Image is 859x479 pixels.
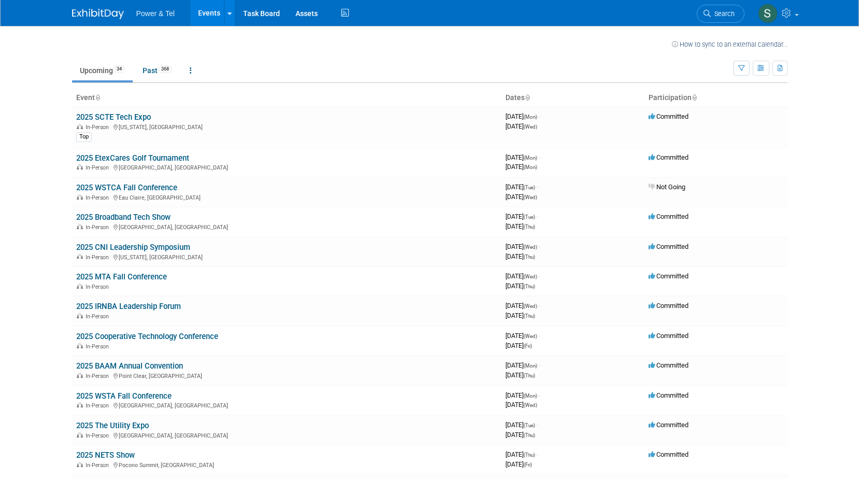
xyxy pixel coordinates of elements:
span: [DATE] [505,312,535,319]
a: Sort by Start Date [525,93,530,102]
span: In-Person [86,373,112,379]
span: [DATE] [505,222,535,230]
span: [DATE] [505,342,532,349]
div: Eau Claire, [GEOGRAPHIC_DATA] [76,193,497,201]
span: Committed [649,361,688,369]
span: Committed [649,332,688,340]
img: In-Person Event [77,164,83,170]
th: Dates [501,89,644,107]
span: - [537,450,538,458]
div: Top [76,132,92,142]
span: [DATE] [505,112,540,120]
span: Power & Tel [136,9,175,18]
a: How to sync to an external calendar... [672,40,787,48]
a: Upcoming34 [72,61,133,80]
img: Scott Perkins [758,4,778,23]
span: Committed [649,272,688,280]
span: (Wed) [524,333,537,339]
span: - [539,153,540,161]
span: (Thu) [524,373,535,378]
a: 2025 IRNBA Leadership Forum [76,302,181,311]
span: [DATE] [505,450,538,458]
a: 2025 EtexCares Golf Tournament [76,153,189,163]
a: 2025 NETS Show [76,450,135,460]
span: Committed [649,153,688,161]
img: In-Person Event [77,462,83,467]
img: In-Person Event [77,284,83,289]
a: Sort by Participation Type [692,93,697,102]
span: Committed [649,213,688,220]
span: (Fri) [524,462,532,468]
th: Participation [644,89,787,107]
span: In-Person [86,462,112,469]
span: In-Person [86,343,112,350]
span: - [539,272,540,280]
div: Point Clear, [GEOGRAPHIC_DATA] [76,371,497,379]
span: [DATE] [505,460,532,468]
img: In-Person Event [77,432,83,438]
span: (Wed) [524,194,537,200]
a: Past368 [135,61,180,80]
span: [DATE] [505,371,535,379]
span: (Mon) [524,363,537,369]
img: In-Person Event [77,402,83,407]
div: [GEOGRAPHIC_DATA], [GEOGRAPHIC_DATA] [76,222,497,231]
img: In-Person Event [77,224,83,229]
span: - [539,391,540,399]
img: In-Person Event [77,313,83,318]
a: 2025 MTA Fall Conference [76,272,167,281]
span: Committed [649,302,688,309]
span: (Thu) [524,313,535,319]
img: In-Person Event [77,254,83,259]
span: Committed [649,112,688,120]
span: (Thu) [524,284,535,289]
span: (Tue) [524,185,535,190]
span: (Mon) [524,114,537,120]
a: Search [697,5,744,23]
span: - [537,213,538,220]
span: [DATE] [505,213,538,220]
span: [DATE] [505,272,540,280]
span: In-Person [86,284,112,290]
span: 34 [114,65,125,73]
span: (Thu) [524,224,535,230]
span: 368 [158,65,172,73]
span: (Mon) [524,155,537,161]
span: In-Person [86,254,112,261]
img: In-Person Event [77,124,83,129]
div: [GEOGRAPHIC_DATA], [GEOGRAPHIC_DATA] [76,431,497,439]
span: [DATE] [505,153,540,161]
span: [DATE] [505,193,537,201]
span: In-Person [86,432,112,439]
a: 2025 WSTCA Fall Conference [76,183,177,192]
span: Committed [649,421,688,429]
span: In-Person [86,164,112,171]
a: 2025 CNI Leadership Symposium [76,243,190,252]
span: [DATE] [505,421,538,429]
span: [DATE] [505,391,540,399]
span: [DATE] [505,361,540,369]
a: 2025 WSTA Fall Conference [76,391,172,401]
span: - [539,332,540,340]
img: In-Person Event [77,343,83,348]
span: In-Person [86,313,112,320]
span: (Mon) [524,393,537,399]
a: 2025 Cooperative Technology Conference [76,332,218,341]
span: In-Person [86,124,112,131]
span: (Thu) [524,452,535,458]
span: Committed [649,450,688,458]
div: [GEOGRAPHIC_DATA], [GEOGRAPHIC_DATA] [76,401,497,409]
a: 2025 SCTE Tech Expo [76,112,151,122]
span: (Wed) [524,303,537,309]
span: In-Person [86,402,112,409]
img: ExhibitDay [72,9,124,19]
span: [DATE] [505,252,535,260]
span: - [539,302,540,309]
span: (Wed) [524,244,537,250]
span: (Wed) [524,274,537,279]
span: (Tue) [524,214,535,220]
span: In-Person [86,194,112,201]
span: (Thu) [524,254,535,260]
span: Not Going [649,183,685,191]
span: [DATE] [505,332,540,340]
